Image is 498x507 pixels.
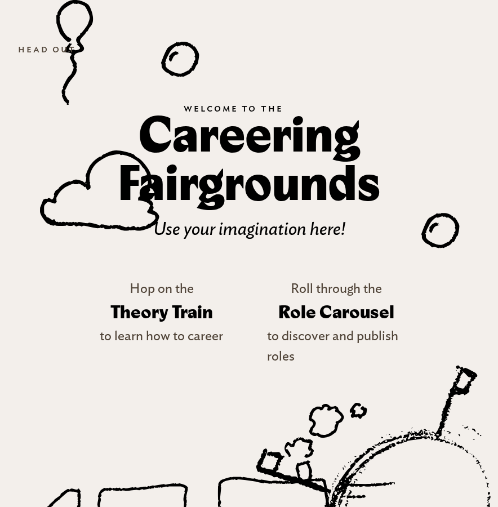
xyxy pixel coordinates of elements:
[92,279,231,346] a: Hop on the Theory Train to learn how to career
[110,299,213,326] h3: Theory Train
[267,279,406,367] a: Roll through the Role Carousel to discover and publish roles
[100,326,223,346] p: to learn how to career
[9,39,85,59] a: Head out
[130,279,194,299] p: Hop on the
[267,326,406,367] p: to discover and publish roles
[278,299,394,326] h3: Role Carousel
[291,279,382,299] p: Roll through the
